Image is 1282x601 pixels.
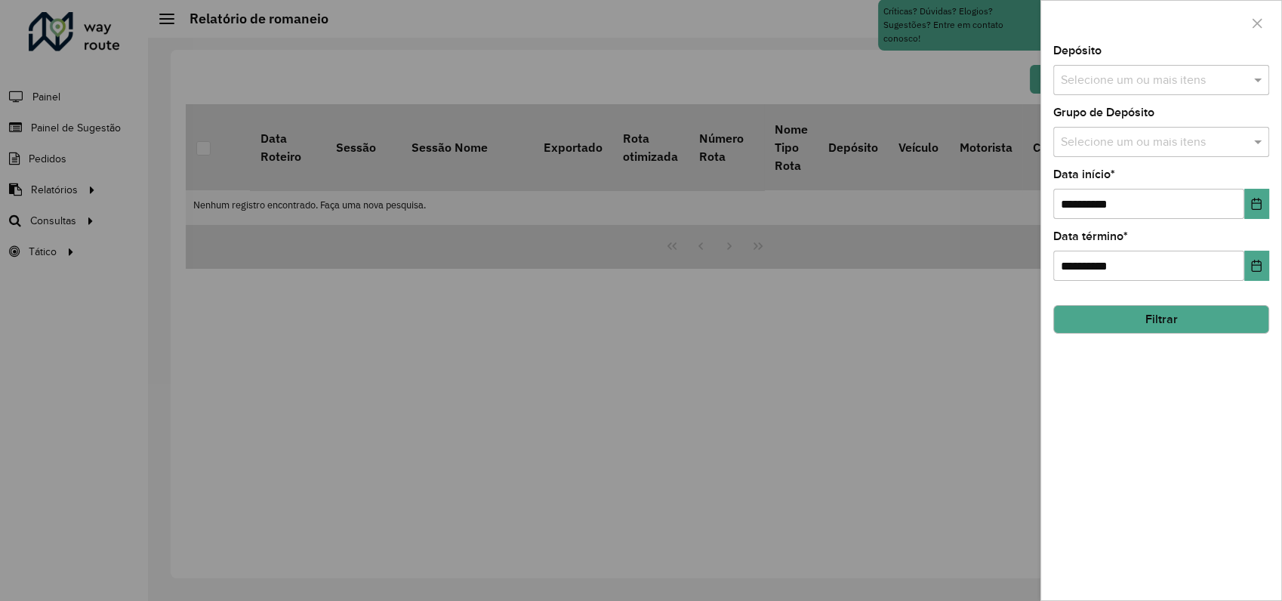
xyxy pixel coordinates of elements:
[1053,227,1128,245] label: Data término
[1244,251,1269,281] button: Choose Date
[1053,103,1154,122] label: Grupo de Depósito
[1053,165,1115,183] label: Data início
[1053,42,1102,60] label: Depósito
[1053,305,1269,334] button: Filtrar
[1244,189,1269,219] button: Choose Date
